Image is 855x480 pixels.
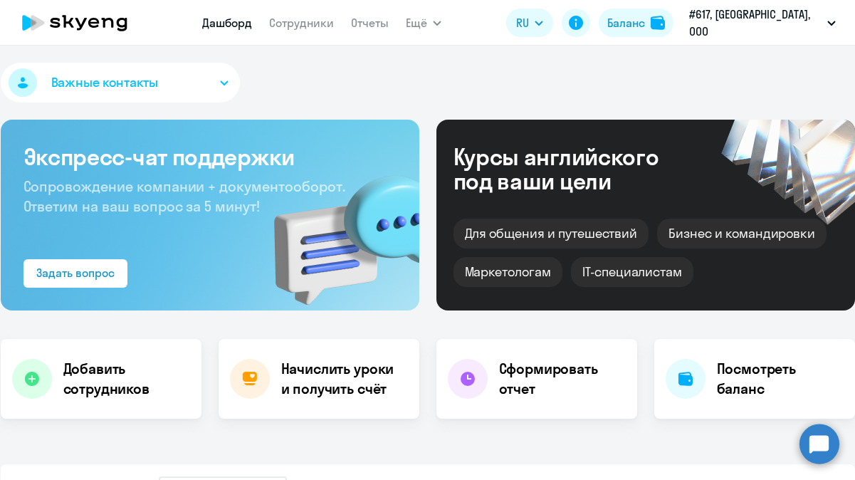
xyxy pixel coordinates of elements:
[607,14,645,31] div: Баланс
[406,9,441,37] button: Ещё
[516,14,529,31] span: RU
[571,257,693,287] div: IT-специалистам
[281,359,405,399] h4: Начислить уроки и получить счёт
[717,359,844,399] h4: Посмотреть баланс
[23,142,397,171] h3: Экспресс-чат поддержки
[23,259,127,288] button: Задать вопрос
[506,9,553,37] button: RU
[453,219,649,249] div: Для общения и путешествий
[453,257,562,287] div: Маркетологам
[63,359,190,399] h4: Добавить сотрудников
[657,219,827,249] div: Бизнес и командировки
[682,6,843,40] button: #617, [GEOGRAPHIC_DATA], ООО
[453,145,697,193] div: Курсы английского под ваши цели
[499,359,626,399] h4: Сформировать отчет
[689,6,822,40] p: #617, [GEOGRAPHIC_DATA], ООО
[599,9,673,37] button: Балансbalance
[1,63,240,103] button: Важные контакты
[23,177,345,215] span: Сопровождение компании + документооборот. Ответим на ваш вопрос за 5 минут!
[202,16,252,30] a: Дашборд
[253,150,419,311] img: bg-img
[651,16,665,30] img: balance
[36,264,115,281] div: Задать вопрос
[351,16,389,30] a: Отчеты
[51,73,158,92] span: Важные контакты
[406,14,427,31] span: Ещё
[269,16,334,30] a: Сотрудники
